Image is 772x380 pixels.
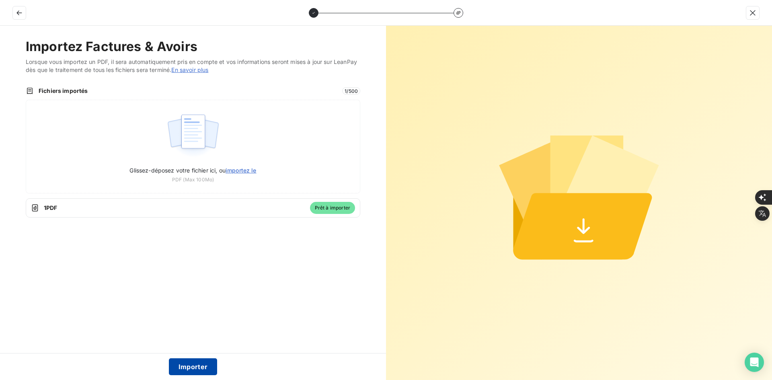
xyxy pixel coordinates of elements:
[169,358,218,375] button: Importer
[129,167,256,174] span: Glissez-déposez votre fichier ici, ou
[310,202,355,214] span: Prêt à importer
[745,353,764,372] div: Open Intercom Messenger
[26,39,360,55] h2: Importez Factures & Avoirs
[26,58,360,74] span: Lorsque vous importez un PDF, il sera automatiquement pris en compte et vos informations seront m...
[226,167,257,174] span: importez le
[171,66,208,73] a: En savoir plus
[342,87,360,94] span: 1 / 500
[166,110,220,161] img: illustration
[39,87,337,95] span: Fichiers importés
[172,176,214,183] span: PDF (Max 100Mo)
[44,204,305,212] span: 1 PDF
